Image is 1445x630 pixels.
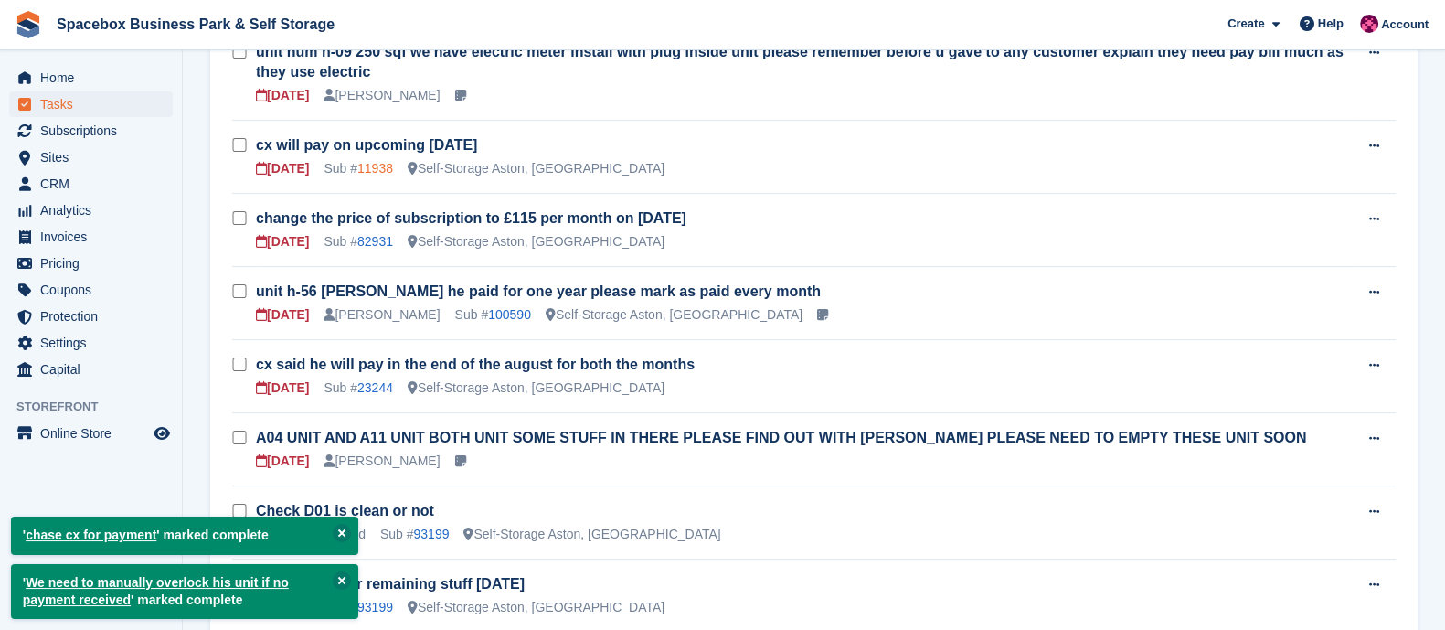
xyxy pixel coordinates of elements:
div: [DATE] [256,159,309,178]
a: menu [9,304,173,329]
a: menu [9,421,173,446]
span: Create [1227,15,1264,33]
div: [DATE] [256,305,309,325]
a: 100590 [488,307,531,322]
div: Sub # [324,598,393,617]
a: Check D01 is clean or not [256,503,434,518]
span: Online Store [40,421,150,446]
a: We need to manually overlock his unit if no payment received [23,575,289,607]
div: [DATE] [256,232,309,251]
a: menu [9,65,173,91]
a: cx will pay on upcoming [DATE] [256,137,477,153]
a: menu [9,224,173,250]
a: 82931 [357,234,393,249]
span: Protection [40,304,150,329]
a: 11938 [357,161,393,176]
a: menu [9,251,173,276]
p: ' ' marked complete [11,517,358,554]
span: CRM [40,171,150,197]
span: Tasks [40,91,150,117]
span: Capital [40,357,150,382]
div: [DATE] [256,86,309,105]
a: Cx will take her remaining stuff [DATE] [256,576,525,592]
a: change the price of subscription to £115 per month on [DATE] [256,210,686,226]
span: Settings [40,330,150,356]
div: Self-Storage Aston, [GEOGRAPHIC_DATA] [408,379,664,398]
span: Subscriptions [40,118,150,144]
span: Sites [40,144,150,170]
a: 93199 [357,600,393,614]
div: Sub # [324,379,393,398]
div: [DATE] [256,452,309,471]
a: chase cx for payment [26,528,156,542]
div: Sub # [380,525,450,544]
a: cx said he will pay in the end of the august for both the months [256,357,695,372]
span: Analytics [40,198,150,223]
span: Home [40,65,150,91]
span: Account [1381,16,1429,34]
a: menu [9,198,173,223]
img: stora-icon-8386f47178a22dfd0bd8f6a31ec36ba5ce8667c1dd55bd0f319d3a0aa187defe.svg [15,11,42,38]
div: Self-Storage Aston, [GEOGRAPHIC_DATA] [408,159,664,178]
div: Sub # [455,305,531,325]
a: Spacebox Business Park & Self Storage [49,9,342,39]
a: menu [9,277,173,303]
p: ' ' marked complete [11,564,358,619]
span: Invoices [40,224,150,250]
a: unit h-56 [PERSON_NAME] he paid for one year please mark as paid every month [256,283,821,299]
span: Pricing [40,251,150,276]
span: Coupons [40,277,150,303]
a: A04 UNIT AND A11 UNIT BOTH UNIT SOME STUFF IN THERE PLEASE FIND OUT WITH [PERSON_NAME] PLEASE NEE... [256,430,1306,445]
span: Storefront [16,398,182,416]
a: 93199 [413,527,449,541]
div: [PERSON_NAME] [324,86,440,105]
a: menu [9,357,173,382]
a: 23244 [357,380,393,395]
a: menu [9,91,173,117]
a: menu [9,144,173,170]
a: menu [9,118,173,144]
a: menu [9,171,173,197]
div: [PERSON_NAME] [324,305,440,325]
div: Sub # [324,159,393,178]
div: Self-Storage Aston, [GEOGRAPHIC_DATA] [408,598,664,617]
img: Avishka Chauhan [1360,15,1378,33]
div: Self-Storage Aston, [GEOGRAPHIC_DATA] [408,232,664,251]
div: [DATE] [256,379,309,398]
div: Self-Storage Aston, [GEOGRAPHIC_DATA] [463,525,720,544]
div: [PERSON_NAME] [324,452,440,471]
div: Sub # [324,232,393,251]
div: Self-Storage Aston, [GEOGRAPHIC_DATA] [546,305,802,325]
a: unit num n-09 250 sqf we have electric meter install with plug inside unit please remember before... [256,44,1344,80]
a: Preview store [151,422,173,444]
span: Help [1318,15,1344,33]
a: menu [9,330,173,356]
